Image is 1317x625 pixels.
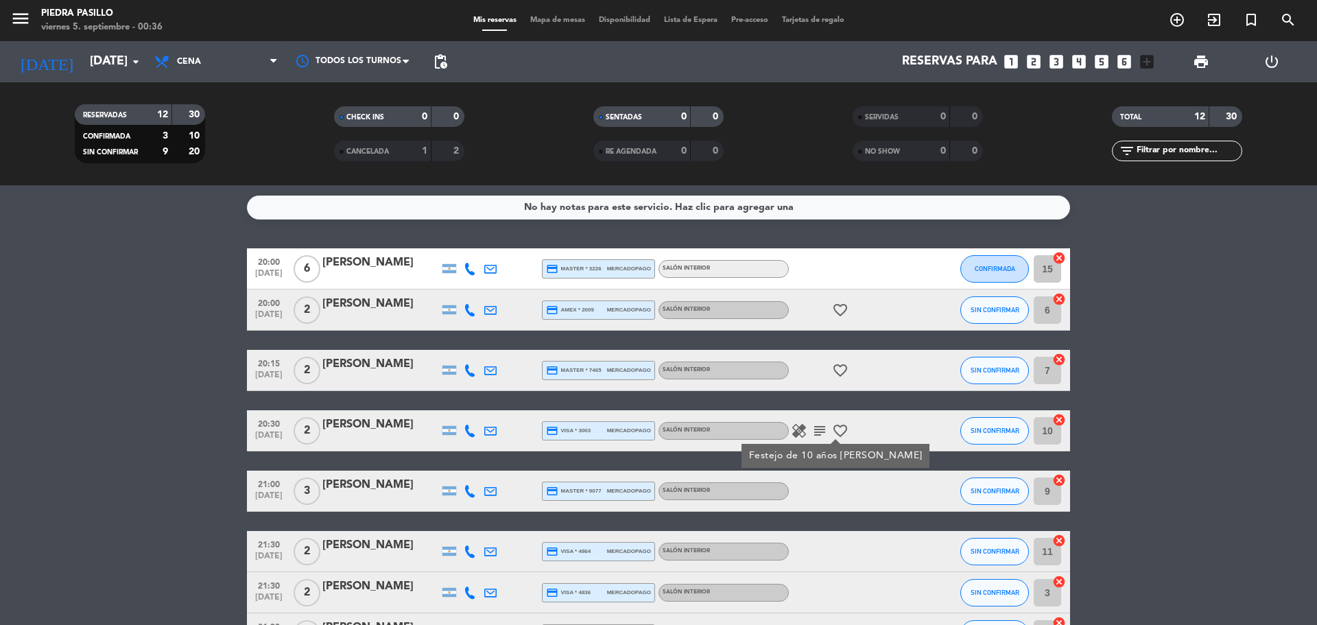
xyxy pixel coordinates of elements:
[346,148,389,155] span: CANCELADA
[811,423,828,439] i: subject
[252,552,286,567] span: [DATE]
[466,16,523,24] span: Mis reservas
[1052,353,1066,366] i: cancel
[971,589,1019,596] span: SIN CONFIRMAR
[546,587,558,599] i: credit_card
[607,366,651,375] span: mercadopago
[940,112,946,121] strong: 0
[10,47,83,77] i: [DATE]
[546,263,602,275] span: master * 3226
[971,306,1019,314] span: SIN CONFIRMAR
[546,304,558,316] i: credit_card
[322,578,439,595] div: [PERSON_NAME]
[1025,53,1043,71] i: looks_two
[294,357,320,384] span: 2
[41,21,163,34] div: viernes 5. septiembre - 00:36
[546,587,591,599] span: visa * 4836
[422,146,427,156] strong: 1
[832,423,849,439] i: favorite_border
[607,426,651,435] span: mercadopago
[10,8,31,29] i: menu
[1115,53,1133,71] i: looks_6
[607,264,651,273] span: mercadopago
[1233,8,1270,32] span: Reserva especial
[294,579,320,606] span: 2
[592,16,657,24] span: Disponibilidad
[713,146,721,156] strong: 0
[1002,53,1020,71] i: looks_one
[1280,12,1296,28] i: search
[865,114,899,121] span: SERVIDAS
[322,254,439,272] div: [PERSON_NAME]
[1270,8,1307,32] span: BUSCAR
[960,579,1029,606] button: SIN CONFIRMAR
[523,16,592,24] span: Mapa de mesas
[865,148,900,155] span: NO SHOW
[960,357,1029,384] button: SIN CONFIRMAR
[940,146,946,156] strong: 0
[975,265,1015,272] span: CONFIRMADA
[606,148,656,155] span: RE AGENDADA
[607,486,651,495] span: mercadopago
[546,485,602,497] span: master * 9077
[1070,53,1088,71] i: looks_4
[322,476,439,494] div: [PERSON_NAME]
[83,133,130,140] span: CONFIRMADA
[1263,54,1280,70] i: power_settings_new
[294,296,320,324] span: 2
[724,16,775,24] span: Pre-acceso
[960,538,1029,565] button: SIN CONFIRMAR
[453,112,462,121] strong: 0
[1052,534,1066,547] i: cancel
[546,425,558,437] i: credit_card
[252,310,286,326] span: [DATE]
[546,485,558,497] i: credit_card
[546,263,558,275] i: credit_card
[322,295,439,313] div: [PERSON_NAME]
[546,545,591,558] span: visa * 4864
[1243,12,1259,28] i: turned_in_not
[294,417,320,445] span: 2
[422,112,427,121] strong: 0
[83,112,127,119] span: RESERVADAS
[971,427,1019,434] span: SIN CONFIRMAR
[252,415,286,431] span: 20:30
[252,475,286,491] span: 21:00
[189,110,202,119] strong: 30
[607,547,651,556] span: mercadopago
[177,57,201,67] span: Cena
[663,427,710,433] span: Salón Interior
[83,149,138,156] span: SIN CONFIRMAR
[252,269,286,285] span: [DATE]
[1119,143,1135,159] i: filter_list
[607,305,651,314] span: mercadopago
[713,112,721,121] strong: 0
[252,577,286,593] span: 21:30
[971,547,1019,555] span: SIN CONFIRMAR
[1226,112,1239,121] strong: 30
[1138,53,1156,71] i: add_box
[252,491,286,507] span: [DATE]
[972,112,980,121] strong: 0
[607,588,651,597] span: mercadopago
[971,366,1019,374] span: SIN CONFIRMAR
[322,416,439,434] div: [PERSON_NAME]
[902,55,997,69] span: Reservas para
[432,54,449,70] span: pending_actions
[252,370,286,386] span: [DATE]
[1052,251,1066,265] i: cancel
[1052,575,1066,589] i: cancel
[971,487,1019,495] span: SIN CONFIRMAR
[663,266,710,271] span: Salón Interior
[1093,53,1111,71] i: looks_5
[960,477,1029,505] button: SIN CONFIRMAR
[663,488,710,493] span: Salón Interior
[663,307,710,312] span: Salón Interior
[252,593,286,609] span: [DATE]
[663,589,710,595] span: Salón Interior
[322,355,439,373] div: [PERSON_NAME]
[606,114,642,121] span: SENTADAS
[960,296,1029,324] button: SIN CONFIRMAR
[1206,12,1222,28] i: exit_to_app
[1120,114,1141,121] span: TOTAL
